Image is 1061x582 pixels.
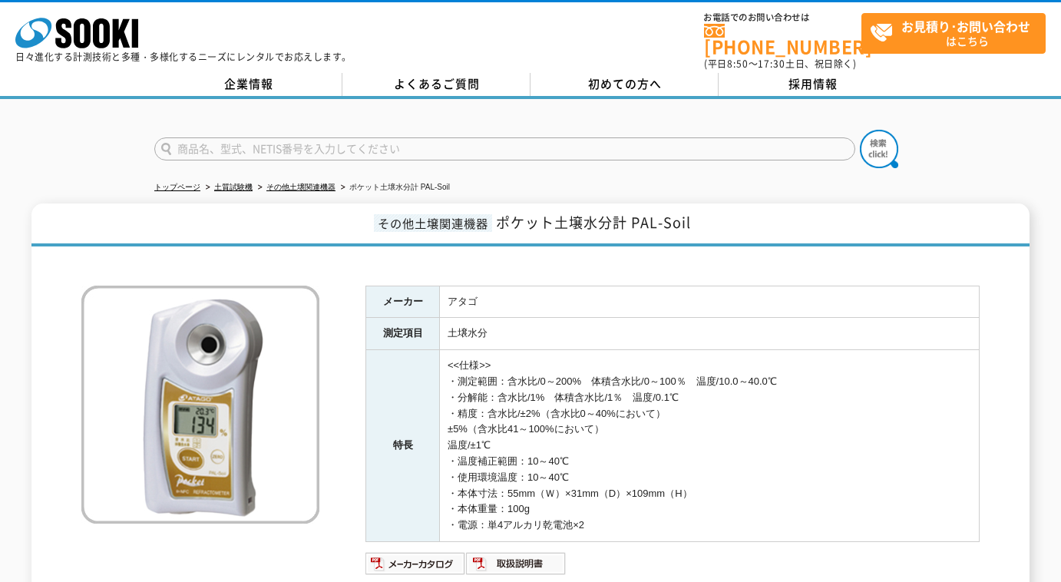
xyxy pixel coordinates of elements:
[719,73,907,96] a: 採用情報
[15,52,352,61] p: 日々進化する計測技術と多種・多様化するニーズにレンタルでお応えします。
[338,180,450,196] li: ポケット土壌水分計 PAL-Soil
[870,14,1045,52] span: はこちら
[154,73,342,96] a: 企業情報
[342,73,530,96] a: よくあるご質問
[530,73,719,96] a: 初めての方へ
[758,57,785,71] span: 17:30
[901,17,1030,35] strong: お見積り･お問い合わせ
[727,57,749,71] span: 8:50
[154,183,200,191] a: トップページ
[440,318,980,350] td: 土壌水分
[466,561,567,573] a: 取扱説明書
[496,212,691,233] span: ポケット土壌水分計 PAL-Soil
[704,13,861,22] span: お電話でのお問い合わせは
[81,286,319,524] img: ポケット土壌水分計 PAL-Soil
[861,13,1046,54] a: お見積り･お問い合わせはこちら
[704,57,856,71] span: (平日 ～ 土日、祝日除く)
[374,214,492,232] span: その他土壌関連機器
[365,561,466,573] a: メーカーカタログ
[366,350,440,542] th: 特長
[588,75,662,92] span: 初めての方へ
[704,24,861,55] a: [PHONE_NUMBER]
[154,137,855,160] input: 商品名、型式、NETIS番号を入力してください
[440,286,980,318] td: アタゴ
[366,318,440,350] th: 測定項目
[440,350,980,542] td: <<仕様>> ・測定範囲：含水比/0～200% 体積含水比/0～100％ 温度/10.0～40.0℃ ・分解能：含水比/1% 体積含水比/1％ 温度/0.1℃ ・精度：含水比/±2%（含水比0～...
[860,130,898,168] img: btn_search.png
[214,183,253,191] a: 土質試験機
[365,551,466,576] img: メーカーカタログ
[266,183,335,191] a: その他土壌関連機器
[466,551,567,576] img: 取扱説明書
[366,286,440,318] th: メーカー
